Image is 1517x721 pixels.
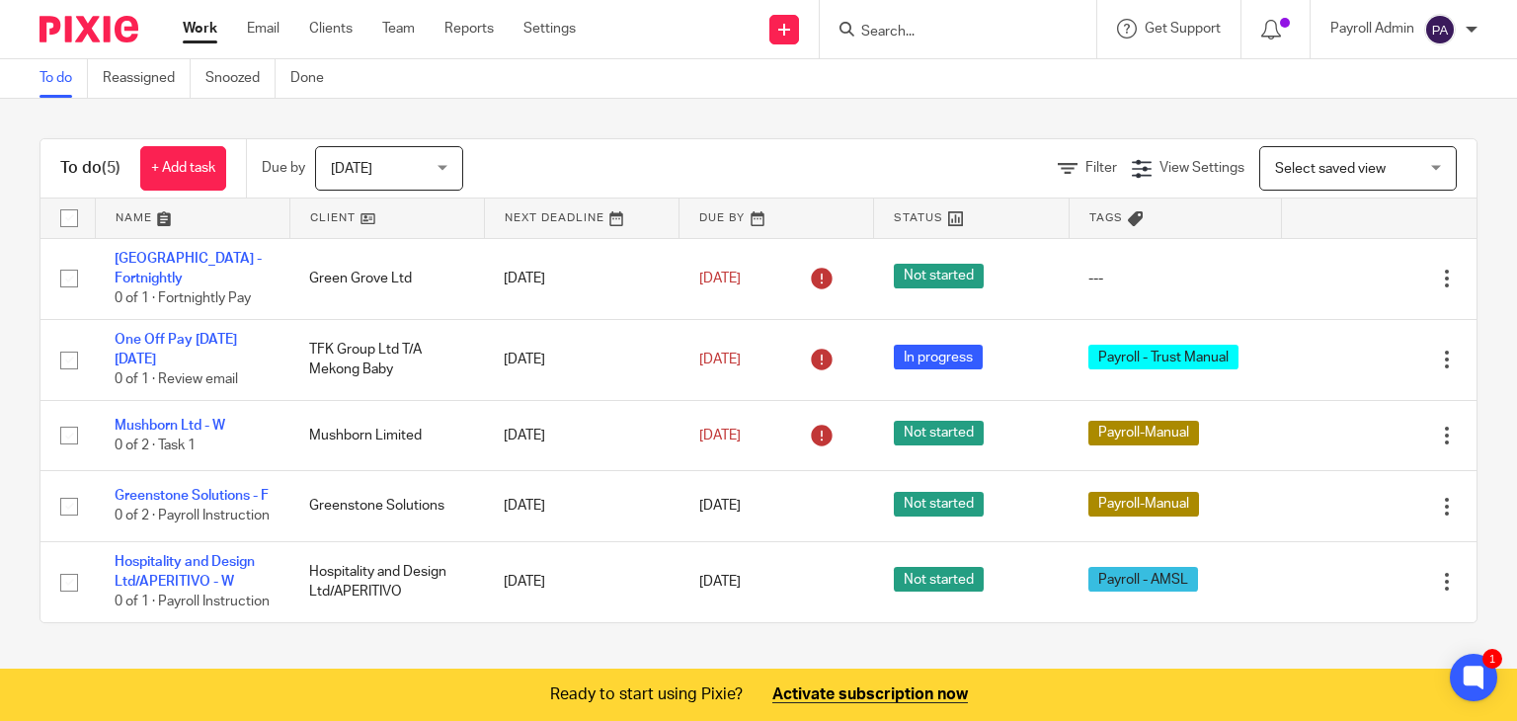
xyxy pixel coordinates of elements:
span: [DATE] [699,499,741,513]
a: One Off Pay [DATE] [DATE] [115,333,237,366]
div: --- [1088,269,1262,288]
td: [DATE] [484,471,679,541]
a: [GEOGRAPHIC_DATA] - Fortnightly [115,252,262,285]
span: 0 of 1 · Fortnightly Pay [115,291,251,305]
td: [DATE] [484,541,679,622]
a: Snoozed [205,59,276,98]
span: 0 of 1 · Payroll Instruction [115,596,270,609]
a: Mushborn Ltd - W [115,419,225,433]
span: Not started [894,264,984,288]
span: Select saved view [1275,162,1386,176]
td: Mushborn Limited [289,400,484,470]
span: Payroll - AMSL [1088,567,1198,592]
span: 0 of 1 · Review email [115,373,238,387]
span: (5) [102,160,120,176]
p: Payroll Admin [1330,19,1414,39]
span: [DATE] [699,272,741,285]
td: [DATE] [484,319,679,400]
a: Hospitality and Design Ltd/APERITIVO - W [115,555,255,589]
div: 1 [1482,649,1502,669]
a: To do [40,59,88,98]
span: [DATE] [331,162,372,176]
input: Search [859,24,1037,41]
a: Greenstone Solutions - F [115,489,269,503]
span: 0 of 2 · Payroll Instruction [115,510,270,523]
h1: To do [60,158,120,179]
a: Reports [444,19,494,39]
span: View Settings [1159,161,1244,175]
span: Not started [894,567,984,592]
td: Green Grove Ltd [289,238,484,319]
span: In progress [894,345,983,369]
img: svg%3E [1424,14,1456,45]
span: 0 of 2 · Task 1 [115,439,196,452]
span: Not started [894,421,984,445]
p: Due by [262,158,305,178]
a: Work [183,19,217,39]
a: Settings [523,19,576,39]
span: Tags [1089,212,1123,223]
a: Team [382,19,415,39]
span: Payroll - Trust Manual [1088,345,1238,369]
span: [DATE] [699,429,741,442]
span: [DATE] [699,353,741,366]
span: Payroll-Manual [1088,492,1199,517]
td: Hospitality and Design Ltd/APERITIVO [289,541,484,622]
span: Filter [1085,161,1117,175]
a: Reassigned [103,59,191,98]
td: [DATE] [484,400,679,470]
td: TFK Group Ltd T/A Mekong Baby [289,319,484,400]
span: [DATE] [699,575,741,589]
td: Greenstone Solutions [289,471,484,541]
span: Not started [894,492,984,517]
a: + Add task [140,146,226,191]
a: Clients [309,19,353,39]
span: Payroll-Manual [1088,421,1199,445]
a: Email [247,19,279,39]
td: [DATE] [484,238,679,319]
span: Get Support [1145,22,1221,36]
img: Pixie [40,16,138,42]
a: Done [290,59,339,98]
